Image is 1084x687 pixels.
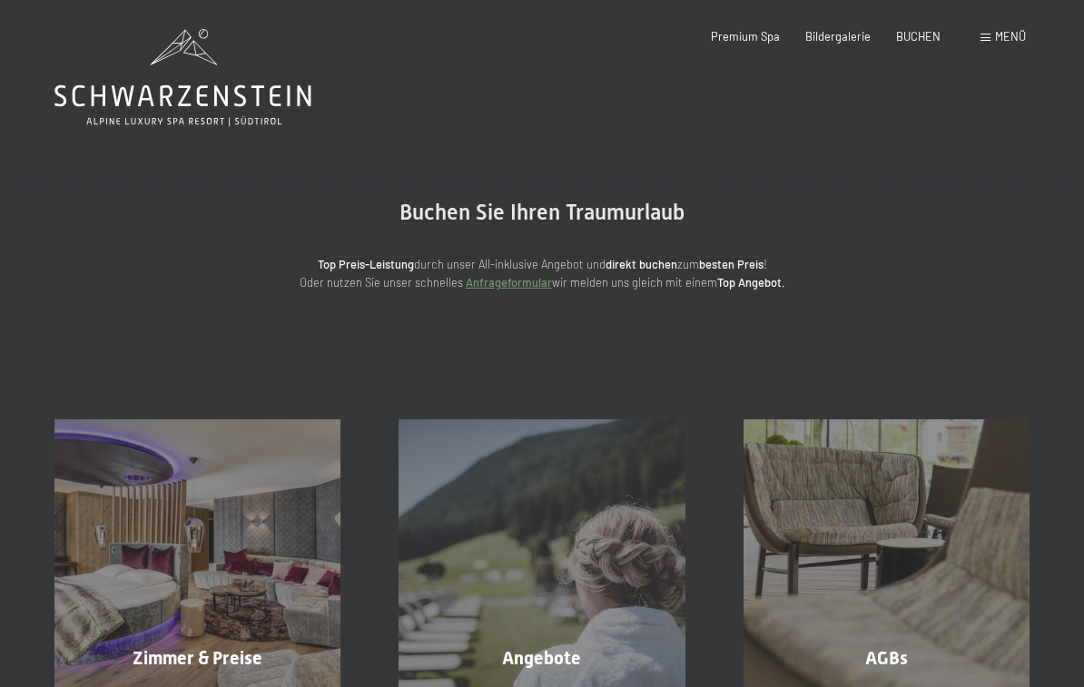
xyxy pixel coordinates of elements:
[399,200,685,225] span: Buchen Sie Ihren Traumurlaub
[318,257,414,271] strong: Top Preis-Leistung
[606,257,677,271] strong: direkt buchen
[699,257,764,271] strong: besten Preis
[805,29,871,44] a: Bildergalerie
[502,647,581,669] span: Angebote
[896,29,941,44] a: BUCHEN
[133,647,262,669] span: Zimmer & Preise
[179,255,905,292] p: durch unser All-inklusive Angebot und zum ! Oder nutzen Sie unser schnelles wir melden uns gleich...
[995,29,1026,44] span: Menü
[466,275,552,290] a: Anfrageformular
[711,29,780,44] a: Premium Spa
[717,275,785,290] strong: Top Angebot.
[865,647,908,669] span: AGBs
